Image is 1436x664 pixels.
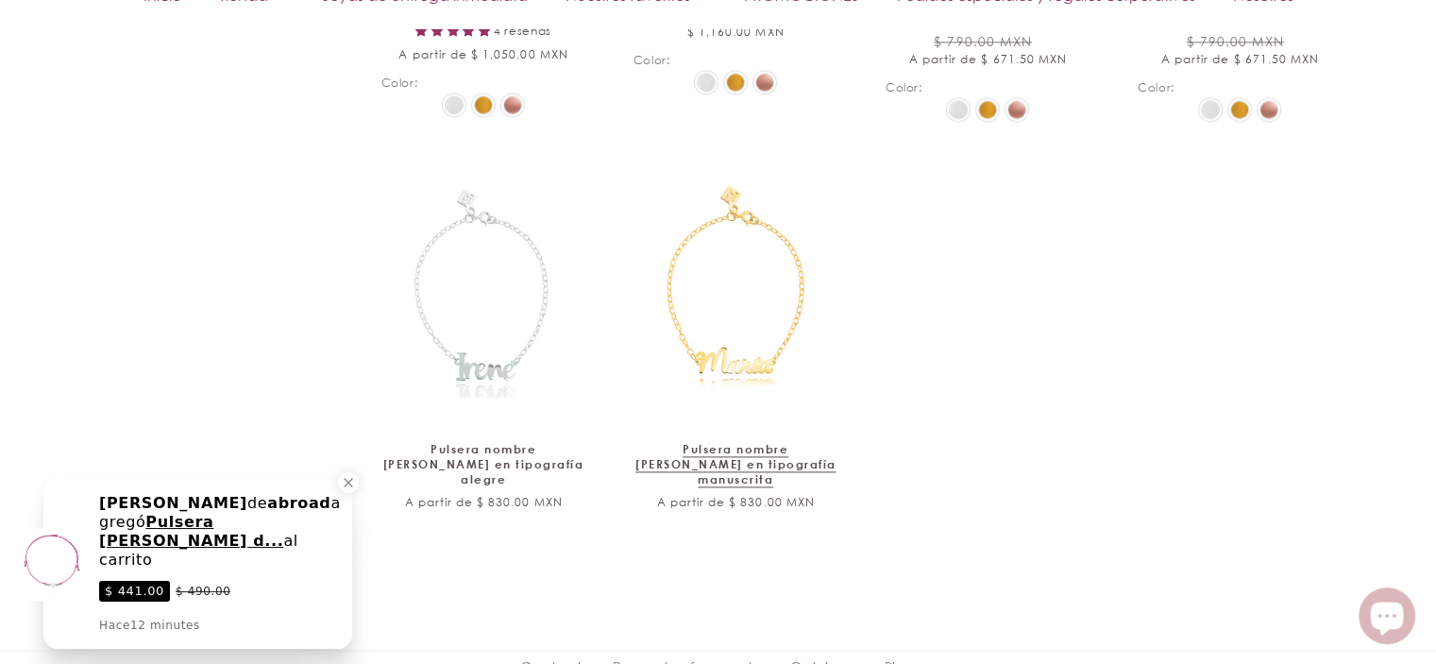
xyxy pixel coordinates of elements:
[130,619,146,632] span: 12
[15,528,88,601] img: ImagePreview
[99,513,283,550] span: Pulsera [PERSON_NAME] d...
[99,581,170,602] span: $ 441.00
[267,494,330,512] span: abroad
[381,442,586,486] a: Pulsera nombre [PERSON_NAME] en tipografía alegre
[99,494,341,570] div: de agregó al carrito
[99,494,247,512] span: [PERSON_NAME]
[99,617,200,634] div: Hace
[338,472,359,493] div: Close a notification
[634,442,838,486] a: Pulsera nombre [PERSON_NAME] en tipografía manuscrita
[1353,587,1421,649] inbox-online-store-chat: Chat de la tienda online Shopify
[176,583,230,600] span: $ 490.00
[150,619,200,632] span: minutes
